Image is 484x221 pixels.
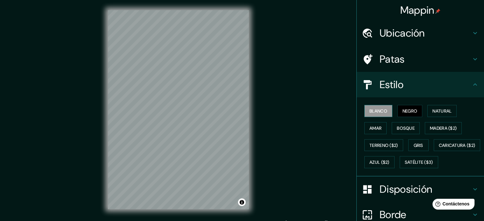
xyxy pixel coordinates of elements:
[427,105,457,117] button: Natural
[380,26,425,40] font: Ubicación
[238,198,246,206] button: Activar o desactivar atribución
[369,125,382,131] font: Amar
[364,122,387,134] button: Amar
[380,52,405,66] font: Patas
[364,105,392,117] button: Blanco
[434,139,480,151] button: Caricatura ($2)
[414,142,423,148] font: Gris
[380,78,403,91] font: Estilo
[408,139,429,151] button: Gris
[392,122,420,134] button: Bosque
[369,160,389,165] font: Azul ($2)
[405,160,433,165] font: Satélite ($3)
[432,108,452,114] font: Natural
[108,10,249,209] canvas: Mapa
[357,20,484,46] div: Ubicación
[427,196,477,214] iframe: Lanzador de widgets de ayuda
[357,72,484,97] div: Estilo
[397,105,423,117] button: Negro
[397,125,415,131] font: Bosque
[439,142,475,148] font: Caricatura ($2)
[364,156,395,168] button: Azul ($2)
[357,176,484,202] div: Disposición
[430,125,457,131] font: Madera ($2)
[357,46,484,72] div: Patas
[369,108,387,114] font: Blanco
[364,139,403,151] button: Terreno ($2)
[369,142,398,148] font: Terreno ($2)
[400,156,438,168] button: Satélite ($3)
[425,122,462,134] button: Madera ($2)
[400,3,434,17] font: Mappin
[380,183,432,196] font: Disposición
[403,108,417,114] font: Negro
[435,9,440,14] img: pin-icon.png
